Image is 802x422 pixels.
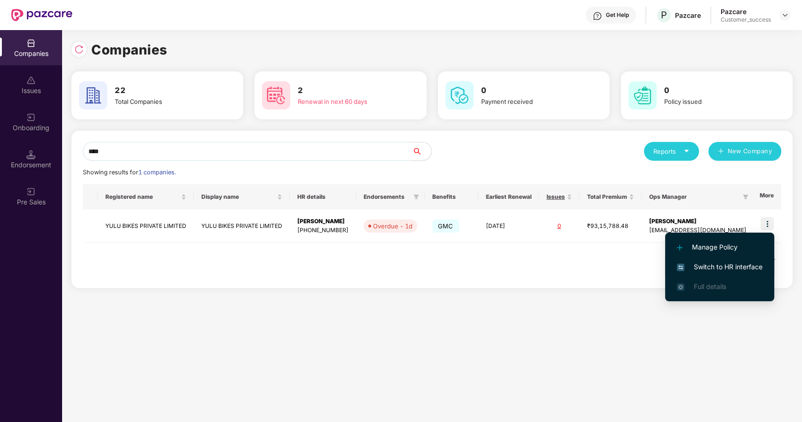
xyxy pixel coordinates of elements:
span: Switch to HR interface [677,262,762,272]
h3: 22 [115,85,217,97]
div: Pazcare [675,11,701,20]
span: Showing results for [83,169,176,176]
div: Get Help [606,11,629,19]
td: YULU BIKES PRIVATE LIMITED [194,210,290,243]
div: [PERSON_NAME] [649,217,746,226]
span: 1 companies. [138,169,176,176]
span: Display name [201,193,275,201]
div: Pazcare [721,7,771,16]
span: filter [413,194,419,200]
th: HR details [290,184,356,210]
img: svg+xml;base64,PHN2ZyBpZD0iSXNzdWVzX2Rpc2FibGVkIiB4bWxucz0iaHR0cDovL3d3dy53My5vcmcvMjAwMC9zdmciIH... [26,76,36,85]
span: Registered name [105,193,179,201]
div: ₹93,15,788.48 [587,222,634,231]
th: Registered name [98,184,194,210]
span: plus [718,148,724,156]
div: Total Companies [115,97,217,106]
img: svg+xml;base64,PHN2ZyB4bWxucz0iaHR0cDovL3d3dy53My5vcmcvMjAwMC9zdmciIHdpZHRoPSIxMi4yMDEiIGhlaWdodD... [677,245,683,250]
img: svg+xml;base64,PHN2ZyBpZD0iQ29tcGFuaWVzIiB4bWxucz0iaHR0cDovL3d3dy53My5vcmcvMjAwMC9zdmciIHdpZHRoPS... [26,39,36,48]
div: Renewal in next 60 days [298,97,400,106]
td: YULU BIKES PRIVATE LIMITED [98,210,194,243]
div: [PERSON_NAME] [297,217,349,226]
h3: 0 [664,85,766,97]
span: New Company [728,147,772,156]
th: More [752,184,781,210]
div: 0 [547,222,572,231]
img: svg+xml;base64,PHN2ZyB3aWR0aD0iMjAiIGhlaWdodD0iMjAiIHZpZXdCb3g9IjAgMCAyMCAyMCIgZmlsbD0ibm9uZSIgeG... [26,113,36,122]
span: GMC [432,219,459,233]
img: svg+xml;base64,PHN2ZyB4bWxucz0iaHR0cDovL3d3dy53My5vcmcvMjAwMC9zdmciIHdpZHRoPSIxNiIgaGVpZ2h0PSIxNi... [677,264,684,271]
img: svg+xml;base64,PHN2ZyB4bWxucz0iaHR0cDovL3d3dy53My5vcmcvMjAwMC9zdmciIHdpZHRoPSI2MCIgaGVpZ2h0PSI2MC... [79,81,107,109]
button: search [412,142,432,161]
td: [DATE] [478,210,539,243]
h1: Companies [91,39,167,60]
img: svg+xml;base64,PHN2ZyBpZD0iRHJvcGRvd24tMzJ4MzIiIHhtbG5zPSJodHRwOi8vd3d3LnczLm9yZy8yMDAwL3N2ZyIgd2... [781,11,789,19]
img: icon [761,217,774,230]
span: search [412,148,431,155]
th: Total Premium [580,184,642,210]
th: Display name [194,184,290,210]
img: svg+xml;base64,PHN2ZyB4bWxucz0iaHR0cDovL3d3dy53My5vcmcvMjAwMC9zdmciIHdpZHRoPSI2MCIgaGVpZ2h0PSI2MC... [445,81,474,109]
img: svg+xml;base64,PHN2ZyBpZD0iUmVsb2FkLTMyeDMyIiB4bWxucz0iaHR0cDovL3d3dy53My5vcmcvMjAwMC9zdmciIHdpZH... [74,45,84,54]
div: Policy issued [664,97,766,106]
span: Manage Policy [677,242,762,252]
img: New Pazcare Logo [11,9,72,21]
img: svg+xml;base64,PHN2ZyB3aWR0aD0iMjAiIGhlaWdodD0iMjAiIHZpZXdCb3g9IjAgMCAyMCAyMCIgZmlsbD0ibm9uZSIgeG... [26,187,36,196]
span: Issues [547,193,565,201]
div: Customer_success [721,16,771,23]
th: Issues [539,184,580,210]
h3: 2 [298,85,400,97]
span: filter [741,191,750,203]
div: [EMAIL_ADDRESS][DOMAIN_NAME] [649,226,746,235]
th: Earliest Renewal [478,184,539,210]
div: Reports [653,147,690,156]
span: P [661,9,667,21]
button: plusNew Company [708,142,781,161]
div: Overdue - 1d [373,221,413,231]
img: svg+xml;base64,PHN2ZyBpZD0iSGVscC0zMngzMiIgeG1sbnM9Imh0dHA6Ly93d3cudzMub3JnLzIwMDAvc3ZnIiB3aWR0aD... [593,11,602,21]
span: caret-down [683,148,690,154]
img: svg+xml;base64,PHN2ZyB4bWxucz0iaHR0cDovL3d3dy53My5vcmcvMjAwMC9zdmciIHdpZHRoPSIxNi4zNjMiIGhlaWdodD... [677,283,684,291]
img: svg+xml;base64,PHN2ZyB4bWxucz0iaHR0cDovL3d3dy53My5vcmcvMjAwMC9zdmciIHdpZHRoPSI2MCIgaGVpZ2h0PSI2MC... [262,81,290,109]
div: Payment received [481,97,583,106]
span: filter [412,191,421,203]
span: Total Premium [587,193,627,201]
h3: 0 [481,85,583,97]
span: Endorsements [364,193,410,201]
span: Ops Manager [649,193,739,201]
th: Benefits [425,184,478,210]
img: svg+xml;base64,PHN2ZyB3aWR0aD0iMTQuNSIgaGVpZ2h0PSIxNC41IiB2aWV3Qm94PSIwIDAgMTYgMTYiIGZpbGw9Im5vbm... [26,150,36,159]
div: [PHONE_NUMBER] [297,226,349,235]
img: svg+xml;base64,PHN2ZyB4bWxucz0iaHR0cDovL3d3dy53My5vcmcvMjAwMC9zdmciIHdpZHRoPSI2MCIgaGVpZ2h0PSI2MC... [628,81,657,109]
span: Full details [694,282,726,290]
span: filter [743,194,748,200]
